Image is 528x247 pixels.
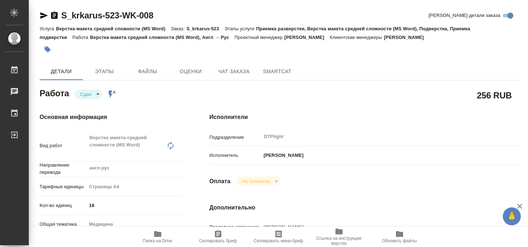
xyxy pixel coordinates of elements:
p: Клиентские менеджеры [330,35,384,40]
span: 🙏 [506,209,518,224]
span: Ссылка на инструкции верстки [313,236,365,246]
h2: 256 RUB [477,89,512,101]
p: Последнее изменение [209,224,261,231]
button: Скопировать ссылку [50,11,59,20]
button: Ссылка на инструкции верстки [309,227,369,247]
button: Не оплачена [240,178,272,184]
button: 🙏 [503,207,521,225]
p: Направление перевода [40,162,87,176]
span: Папка на Drive [143,238,172,243]
p: [PERSON_NAME] [384,35,429,40]
h2: Работа [40,86,69,99]
h4: Дополнительно [209,203,520,212]
span: Скопировать мини-бриф [254,238,303,243]
button: Папка на Drive [127,227,188,247]
h4: Исполнители [209,113,520,122]
p: Кол-во единиц [40,202,87,209]
input: ✎ Введи что-нибудь [87,200,181,211]
div: Медицина [87,218,181,230]
span: Скопировать бриф [199,238,237,243]
button: Скопировать бриф [188,227,248,247]
span: Обновить файлы [382,238,417,243]
div: Сдан [236,176,280,186]
p: Верстка макета средней сложности (MS Word) [56,26,171,31]
p: Подразделение [209,134,261,141]
h4: Основная информация [40,113,181,122]
p: Исполнитель [209,152,261,159]
button: Скопировать ссылку для ЯМессенджера [40,11,48,20]
p: [PERSON_NAME] [261,152,304,159]
span: Оценки [173,67,208,76]
button: Добавить тэг [40,41,55,57]
p: Тарифные единицы [40,183,87,190]
p: Общая тематика [40,221,87,228]
input: Пустое поле [261,222,494,232]
p: Верстка макета средней сложности (MS Word), Англ → Рус [90,35,235,40]
p: S_krkarus-523 [186,26,225,31]
h4: Оплата [209,177,231,186]
span: Чат заказа [217,67,251,76]
span: SmartCat [260,67,294,76]
span: Этапы [87,67,122,76]
div: Сдан [75,89,102,99]
p: Услуга [40,26,56,31]
span: [PERSON_NAME] детали заказа [429,12,500,19]
div: Страница А4 [87,181,181,193]
p: Проектный менеджер [235,35,284,40]
p: Этапы услуги [225,26,256,31]
button: Сдан [78,91,94,97]
p: [PERSON_NAME] [284,35,330,40]
button: Скопировать мини-бриф [248,227,309,247]
a: S_krkarus-523-WK-008 [61,10,153,20]
p: Работа [72,35,90,40]
p: Вид работ [40,142,87,149]
p: Заказ: [171,26,186,31]
span: Файлы [130,67,165,76]
button: Обновить файлы [369,227,430,247]
span: Детали [44,67,78,76]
